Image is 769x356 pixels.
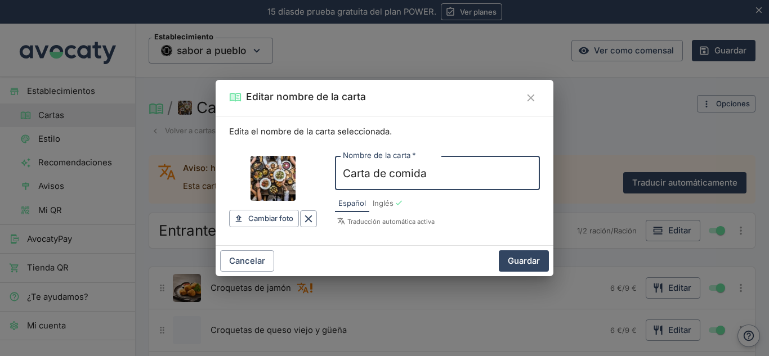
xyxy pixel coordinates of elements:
[248,212,293,225] span: Cambiar foto
[337,217,345,225] svg: Símbolo de traducciones
[220,250,274,272] button: Cancelar
[522,89,540,107] button: Cerrar
[338,198,366,209] span: Español
[300,210,317,227] button: Borrar
[373,198,394,209] span: Inglés
[246,89,366,105] h2: Editar nombre de la carta
[337,217,540,227] p: Traducción automática activa
[229,210,299,227] button: Cambiar foto
[499,250,549,272] button: Guardar
[395,199,403,207] div: Con traducción automática
[229,125,540,138] p: Edita el nombre de la carta seleccionada.
[343,150,416,161] label: Nombre de la carta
